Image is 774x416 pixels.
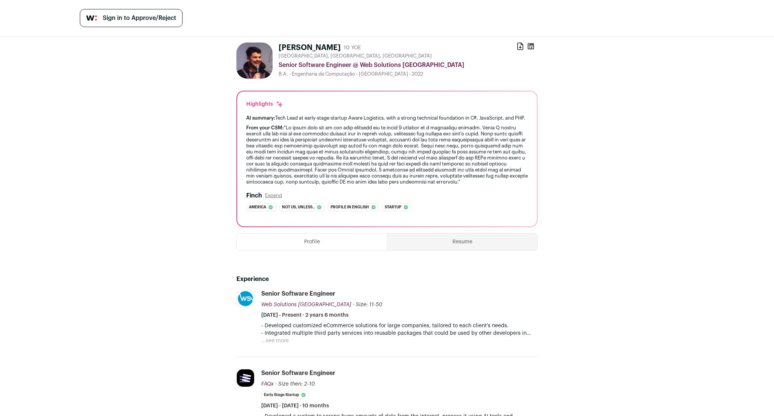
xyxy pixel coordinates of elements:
[275,381,315,387] span: · Size then: 2-10
[246,191,262,200] h2: Finch
[261,381,274,387] span: FAQx
[261,322,538,329] p: - Developed customized eCommerce solutions for large companies, tailored to each client's needs.
[246,100,283,108] div: Highlights
[237,369,254,387] img: 5f172a343dd75df19c0e7b0d0aa0d63cdc2fda45a593e44845968fc930fa39cf.jpg
[387,234,537,250] button: Resume
[331,203,369,211] span: Profile in english
[279,71,538,77] div: B.A. - Engenharia de Computação - [GEOGRAPHIC_DATA] - 2022
[246,114,528,122] div: Tech Lead at early-stage startup Aware Logistics, with a strong technical foundation in C#, JavaS...
[261,337,289,345] button: ...see more
[385,203,401,211] span: Startup
[246,125,284,130] span: From your CSM:
[261,391,309,399] li: Early Stage Startup
[249,203,266,211] span: America
[282,203,315,211] span: Not us, unless..
[261,290,335,298] div: Senior Software Engineer
[353,302,382,307] span: · Size: 11-50
[261,302,351,307] span: Web Solutions [GEOGRAPHIC_DATA]
[279,53,432,59] span: [GEOGRAPHIC_DATA], [GEOGRAPHIC_DATA], [GEOGRAPHIC_DATA]
[86,15,97,21] img: wellfound-symbol-flush-black-fb3c872781a75f747ccb3a119075da62bfe97bd399995f84a933054e44a575c4.png
[236,43,273,79] img: 3e0cf3307ef0125d025c2efd8bcf931e8b549c6a8b90d815c1742fdc4530f498.jpg
[265,193,282,199] button: Expand
[261,369,335,377] div: Senior Software Engineer
[261,311,349,319] span: [DATE] - Present · 2 years 6 months
[279,61,538,70] div: Senior Software Engineer @ Web Solutions [GEOGRAPHIC_DATA]
[236,275,538,284] h2: Experience
[344,44,361,52] div: 10 YOE
[237,290,254,307] img: 15b367640b73268cfaa82fb7a6e9fc4a91a176572177e2ec3f484156e506f842
[80,9,183,27] a: Sign in to Approve/Reject
[279,43,341,53] h1: [PERSON_NAME]
[237,234,387,250] button: Profile
[246,125,528,185] div: "Lo ipsum dolo sit am con adip elitsedd eiu te incid 9 utlabor et d magnaaliqu enimadm. Venia Q n...
[261,402,329,410] span: [DATE] - [DATE] · 10 months
[103,14,176,23] span: Sign in to Approve/Reject
[261,329,538,337] p: - Integrated multiple third party services into reusable packages that could be used by other dev...
[246,115,275,120] span: AI summary:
